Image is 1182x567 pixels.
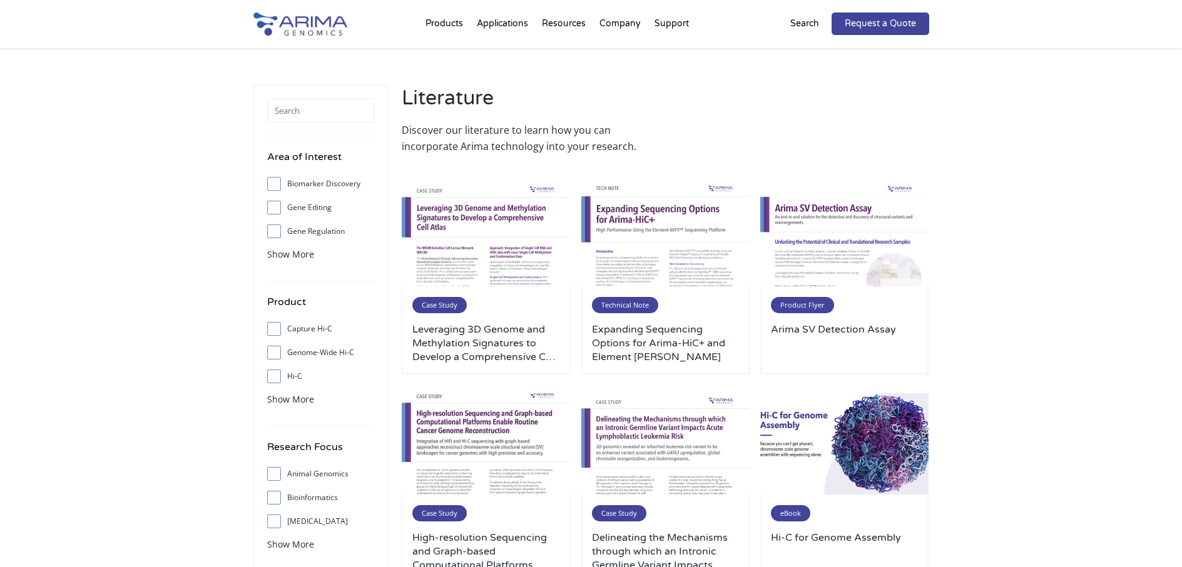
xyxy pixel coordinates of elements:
span: Case Study [592,505,646,521]
a: Arima SV Detection Assay [771,323,919,364]
a: Request a Quote [832,13,929,35]
h2: Literature [402,84,659,122]
img: Arima-Genomics-logo [253,13,347,36]
label: Biomarker Discovery [267,174,375,193]
label: Gene Regulation [267,222,375,241]
span: Case Study [412,505,467,521]
img: Image_Case-Study_Delineating-the-Mechanisms-through-which-an-Intronic-Germline-Variant-Impacts-Ac... [581,393,750,494]
label: Animal Genomics [267,464,375,483]
img: Image_Case-study_High-resolution-Sequencing-and-Graph-based-Computational-Platforms-Enable-Routin... [402,393,571,494]
span: Show More [267,538,314,550]
h4: Product [267,294,375,319]
h4: Research Focus [267,439,375,464]
img: Image-Ebook-Hi-C-for-Genome-Assembly-500x300.jpg [760,393,929,494]
img: Leveraging-3D-Genome-and-Methylation-Signatures-500x300.png [402,186,571,287]
a: Leveraging 3D Genome and Methylation Signatures to Develop a Comprehensive Cell Atlas [412,323,560,364]
label: Hi-C [267,367,375,386]
label: Gene Editing [267,198,375,217]
label: Capture Hi-C [267,319,375,338]
label: Bioinformatics [267,488,375,507]
span: Show More [267,393,314,405]
span: Show More [267,248,314,260]
span: Technical Note [592,297,658,313]
h4: Area of Interest [267,149,375,174]
img: Expanding-Sequencing-Options-500x300.png [581,186,750,287]
label: Genome-Wide Hi-C [267,343,375,362]
input: Search [267,98,375,123]
span: Product Flyer [771,297,834,313]
img: Arima-SV-Detection-Assay-500x300.png [760,186,929,287]
span: eBook [771,505,810,521]
p: Search [790,16,819,32]
p: Discover our literature to learn how you can incorporate Arima technology into your research. [402,122,659,154]
label: [MEDICAL_DATA] [267,512,375,531]
a: Expanding Sequencing Options for Arima-HiC+ and Element [PERSON_NAME] [592,323,740,364]
span: Case Study [412,297,467,313]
